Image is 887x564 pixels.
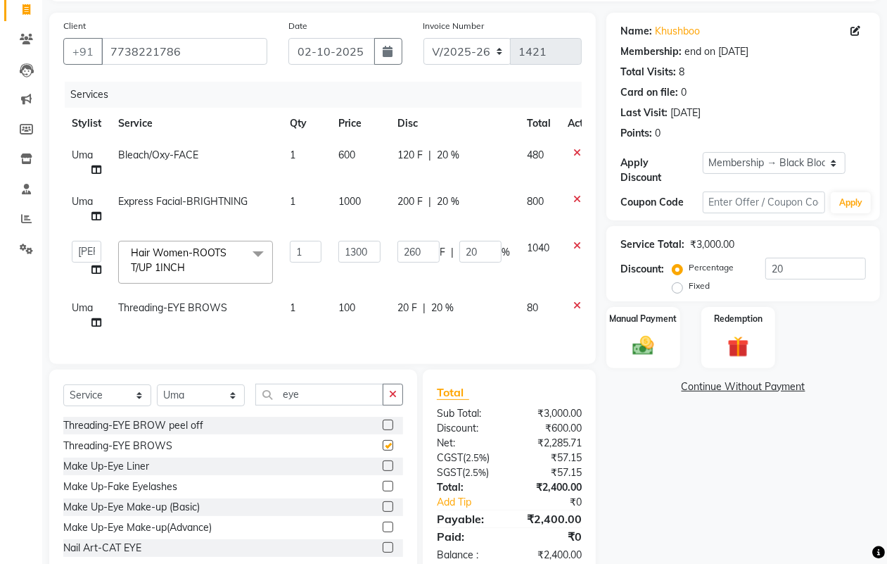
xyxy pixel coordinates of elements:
div: Membership: [620,44,682,59]
span: CGST [437,451,463,464]
span: F [440,245,445,260]
a: Khushboo [655,24,700,39]
label: Client [63,20,86,32]
th: Service [110,108,281,139]
div: Service Total: [620,237,684,252]
span: 480 [527,149,544,161]
span: 20 % [437,148,459,163]
span: 800 [527,195,544,208]
th: Disc [389,108,518,139]
div: Threading-EYE BROW peel off [63,418,203,433]
div: ₹3,000.00 [690,237,734,252]
div: Sub Total: [426,406,509,421]
div: Threading-EYE BROWS [63,439,172,453]
div: 0 [681,85,687,100]
span: | [451,245,454,260]
span: Uma [72,195,93,208]
span: 1040 [527,242,549,254]
div: Paid: [426,528,509,545]
span: Express Facial-BRIGHTNING [118,195,248,208]
span: | [423,301,426,315]
span: Uma [72,301,93,314]
span: 120 F [397,148,423,163]
div: Payable: [426,510,509,527]
span: 1 [290,149,295,161]
div: Make Up-Eye Liner [63,459,149,474]
span: 600 [338,149,355,161]
div: Name: [620,24,652,39]
input: Search or Scan [255,384,383,406]
div: [DATE] [670,106,701,120]
div: Coupon Code [620,195,702,210]
a: Add Tip [426,495,523,510]
div: ( ) [426,451,509,465]
th: Stylist [63,108,110,139]
div: Last Visit: [620,106,668,120]
span: 20 F [397,301,417,315]
span: Hair Women-ROOTS T/UP 1INCH [131,246,226,274]
input: Enter Offer / Coupon Code [703,192,825,213]
div: ₹600.00 [509,421,592,436]
button: Apply [831,192,871,213]
span: 100 [338,301,355,314]
img: _gift.svg [721,334,755,360]
div: Net: [426,436,509,451]
label: Invoice Number [423,20,485,32]
span: Total [437,385,469,400]
span: 2.5% [465,467,486,478]
a: Continue Without Payment [609,380,877,394]
span: SGST [437,466,462,479]
span: Bleach/Oxy-FACE [118,149,198,161]
th: Price [330,108,389,139]
span: 1 [290,301,295,314]
a: x [185,261,191,274]
div: Make Up-Fake Eyelashes [63,480,177,494]
label: Manual Payment [610,313,677,325]
span: | [428,194,431,209]
div: ₹2,400.00 [509,510,592,527]
span: 1000 [338,195,361,208]
div: Discount: [620,262,664,277]
span: | [428,148,431,163]
span: 80 [527,301,538,314]
div: Make Up-Eye Make-up (Basic) [63,500,200,515]
th: Qty [281,108,330,139]
div: Points: [620,126,652,141]
div: Nail Art-CAT EYE [63,541,141,556]
div: 8 [679,65,684,80]
img: _cash.svg [626,334,660,358]
div: ₹0 [509,528,592,545]
label: Redemption [714,313,762,325]
div: ₹2,285.71 [509,436,592,451]
label: Date [288,20,307,32]
div: Total Visits: [620,65,676,80]
div: Services [65,82,592,108]
div: ₹2,400.00 [509,548,592,563]
span: 20 % [431,301,454,315]
div: Apply Discount [620,156,702,185]
div: ₹3,000.00 [509,406,592,421]
div: 0 [655,126,661,141]
label: Percentage [689,261,734,274]
th: Total [518,108,559,139]
div: Card on file: [620,85,678,100]
div: ₹57.15 [509,451,592,465]
button: +91 [63,38,103,65]
div: Total: [426,480,509,495]
span: 200 F [397,194,423,209]
label: Fixed [689,280,710,292]
div: ₹57.15 [509,465,592,480]
input: Search by Name/Mobile/Email/Code [101,38,267,65]
span: Uma [72,149,93,161]
div: Balance : [426,548,509,563]
span: % [502,245,510,260]
div: Discount: [426,421,509,436]
span: 20 % [437,194,459,209]
div: ( ) [426,465,509,480]
div: Make Up-Eye Make-up(Advance) [63,520,212,535]
div: end on [DATE] [684,44,748,59]
span: 1 [290,195,295,208]
div: ₹0 [523,495,592,510]
th: Action [559,108,606,139]
span: Threading-EYE BROWS [118,301,227,314]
